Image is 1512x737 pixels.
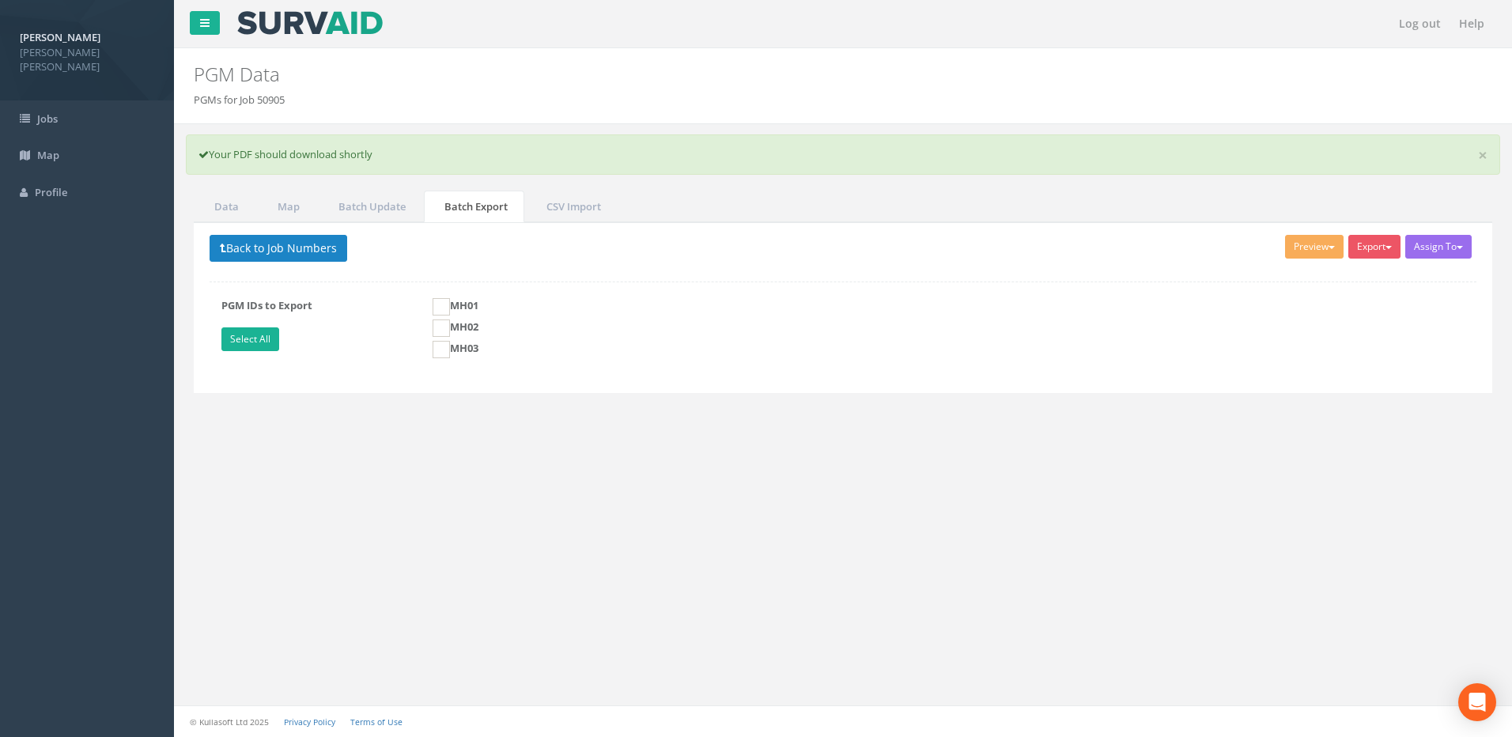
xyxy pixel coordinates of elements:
a: Map [257,191,316,223]
label: MH03 [433,341,478,358]
div: Your PDF should download shortly [186,134,1500,175]
span: Jobs [37,111,58,126]
small: © Kullasoft Ltd 2025 [190,716,269,728]
a: Batch Update [318,191,422,223]
strong: [PERSON_NAME] [20,30,100,44]
a: CSV Import [526,191,618,223]
a: [PERSON_NAME] [PERSON_NAME] [PERSON_NAME] [20,26,154,74]
a: Privacy Policy [284,716,335,728]
span: Profile [35,185,67,199]
h2: PGM Data [194,64,1272,85]
button: Back to Job Numbers [210,235,347,262]
a: Terms of Use [350,716,403,728]
label: MH02 [433,319,478,337]
button: Export [1348,235,1400,259]
a: Batch Export [424,191,524,223]
span: Map [37,148,59,162]
li: PGMs for Job 50905 [194,93,285,108]
label: PGM IDs to Export [210,298,421,355]
span: [PERSON_NAME] [PERSON_NAME] [20,45,154,74]
a: Select All [221,327,279,351]
a: Data [194,191,255,223]
button: Preview [1285,235,1344,259]
div: Open Intercom Messenger [1458,683,1496,721]
label: MH01 [433,298,478,316]
a: × [1478,147,1487,164]
button: Assign To [1405,235,1472,259]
